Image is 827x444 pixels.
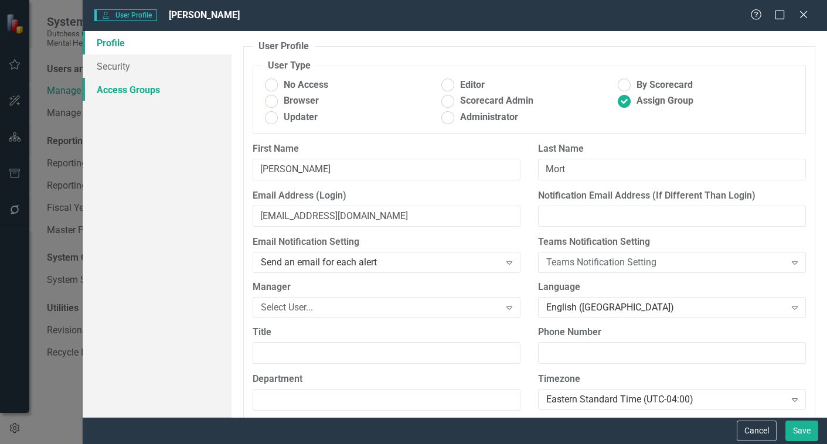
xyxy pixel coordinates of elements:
legend: User Profile [253,40,315,53]
a: Access Groups [83,78,232,101]
a: Profile [83,31,232,54]
span: Editor [460,78,485,92]
span: [PERSON_NAME] [169,9,240,21]
span: Updater [284,111,318,124]
label: Timezone [538,373,806,386]
div: Teams Notification Setting [546,256,785,269]
label: Email Notification Setting [253,235,520,249]
label: First Name [253,142,520,156]
a: Security [83,54,232,78]
label: Notification Email Address (If Different Than Login) [538,189,806,203]
label: Phone Number [538,326,806,339]
button: Save [785,421,818,441]
label: Manager [253,281,520,294]
label: Email Address (Login) [253,189,520,203]
div: Send an email for each alert [261,256,499,269]
label: Language [538,281,806,294]
span: Browser [284,94,319,108]
span: No Access [284,78,328,92]
label: Department [253,373,520,386]
span: By Scorecard [637,78,693,92]
span: Assign Group [637,94,693,108]
div: Select User... [261,301,499,315]
label: Title [253,326,520,339]
div: English ([GEOGRAPHIC_DATA]) [546,301,785,315]
span: Scorecard Admin [460,94,533,108]
span: User Profile [94,9,157,21]
label: Last Name [538,142,806,156]
button: Cancel [737,421,777,441]
span: Administrator [460,111,518,124]
label: Teams Notification Setting [538,235,806,249]
div: Eastern Standard Time (UTC-04:00) [546,392,785,406]
legend: User Type [262,59,316,73]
